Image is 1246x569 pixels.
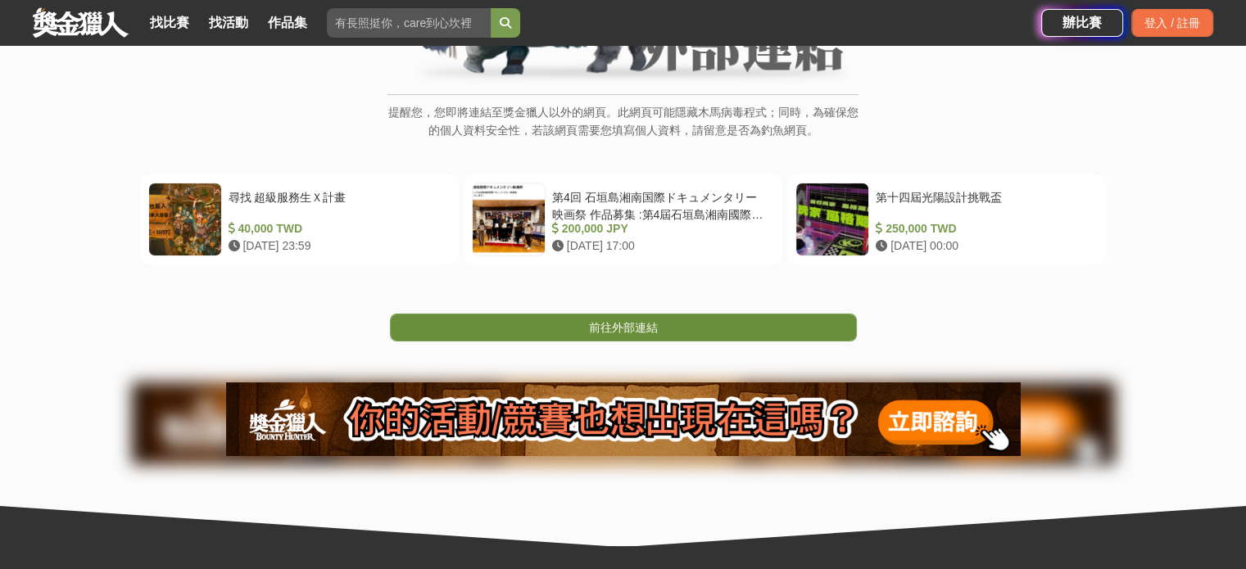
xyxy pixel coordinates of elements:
div: 40,000 TWD [229,220,444,237]
div: 尋找 超級服務生Ｘ計畫 [229,189,444,220]
div: 第十四屆光陽設計挑戰盃 [876,189,1091,220]
a: 前往外部連結 [390,314,857,341]
a: 找活動 [202,11,255,34]
div: [DATE] 23:59 [229,237,444,255]
div: 登入 / 註冊 [1131,9,1213,37]
div: [DATE] 00:00 [876,237,1091,255]
div: 250,000 TWD [876,220,1091,237]
a: 辦比賽 [1041,9,1123,37]
div: [DATE] 17:00 [552,237,768,255]
p: 提醒您，您即將連結至獎金獵人以外的網頁。此網頁可能隱藏木馬病毒程式；同時，為確保您的個人資料安全性，若該網頁需要您填寫個人資料，請留意是否為釣魚網頁。 [387,103,859,156]
a: 第十四屆光陽設計挑戰盃 250,000 TWD [DATE] 00:00 [787,174,1106,264]
img: 905fc34d-8193-4fb2-a793-270a69788fd0.png [226,382,1021,456]
a: 作品集 [261,11,314,34]
a: 找比賽 [143,11,196,34]
a: 尋找 超級服務生Ｘ計畫 40,000 TWD [DATE] 23:59 [140,174,459,264]
a: 第4回 石垣島湘南国際ドキュメンタリー映画祭 作品募集 :第4屆石垣島湘南國際紀錄片電影節作品徵集 200,000 JPY [DATE] 17:00 [464,174,782,264]
div: 200,000 JPY [552,220,768,237]
input: 有長照挺你，care到心坎裡！青春出手，拍出照顧 影音徵件活動 [327,8,491,38]
div: 第4回 石垣島湘南国際ドキュメンタリー映画祭 作品募集 :第4屆石垣島湘南國際紀錄片電影節作品徵集 [552,189,768,220]
span: 前往外部連結 [589,321,658,334]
